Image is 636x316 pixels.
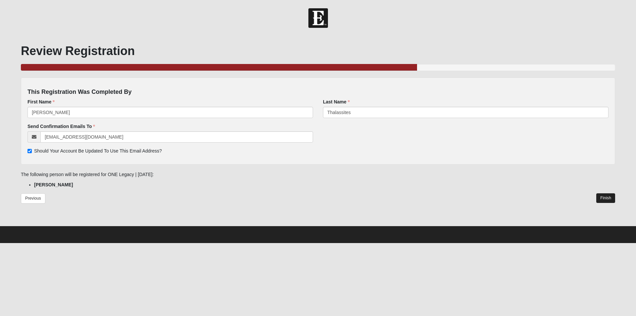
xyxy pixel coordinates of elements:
[21,171,615,178] p: The following person will be registered for ONE Legacy | [DATE]:
[596,193,615,203] a: Finish
[21,193,45,204] a: Previous
[27,98,55,105] label: First Name
[21,44,615,58] h1: Review Registration
[27,89,609,96] h4: This Registration Was Completed By
[34,182,73,187] strong: [PERSON_NAME]
[323,98,350,105] label: Last Name
[308,8,328,28] img: Church of Eleven22 Logo
[27,123,95,130] label: Send Confirmation Emails To
[27,149,32,153] input: Should Your Account Be Updated To Use This Email Address?
[34,148,162,154] span: Should Your Account Be Updated To Use This Email Address?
